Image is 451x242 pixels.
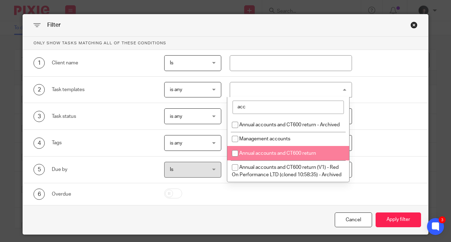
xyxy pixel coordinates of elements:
span: is any [170,114,182,119]
div: Task status [52,113,156,120]
span: Management accounts [239,136,290,141]
div: Tags [52,139,156,146]
span: is any [170,87,182,92]
span: Filter [47,22,61,28]
button: Apply filter [376,212,421,228]
div: 3 [439,216,446,223]
div: 1 [33,57,45,69]
span: Annual accounts and CT600 return (V1) - Red On Performance LTD (cloned 10:58:35) - Archived [232,165,341,177]
span: Is [170,60,173,65]
p: Only show tasks matching all of these conditions [23,37,428,50]
div: 3 [33,111,45,122]
div: 4 [33,138,45,149]
div: Client name [52,59,156,66]
span: Is [170,167,173,172]
div: Task templates [52,86,156,93]
div: 6 [33,189,45,200]
div: Close this dialog window [335,212,372,228]
div: 5 [33,164,45,175]
input: Search options... [233,101,344,114]
div: Close this dialog window [410,21,418,28]
span: Annual accounts and CT600 return - Archived [239,122,340,127]
div: 2 [33,84,45,95]
div: Overdue [52,191,156,198]
div: Due by [52,166,156,173]
span: is any [170,141,182,146]
span: Annual accounts and CT600 return [239,151,316,156]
